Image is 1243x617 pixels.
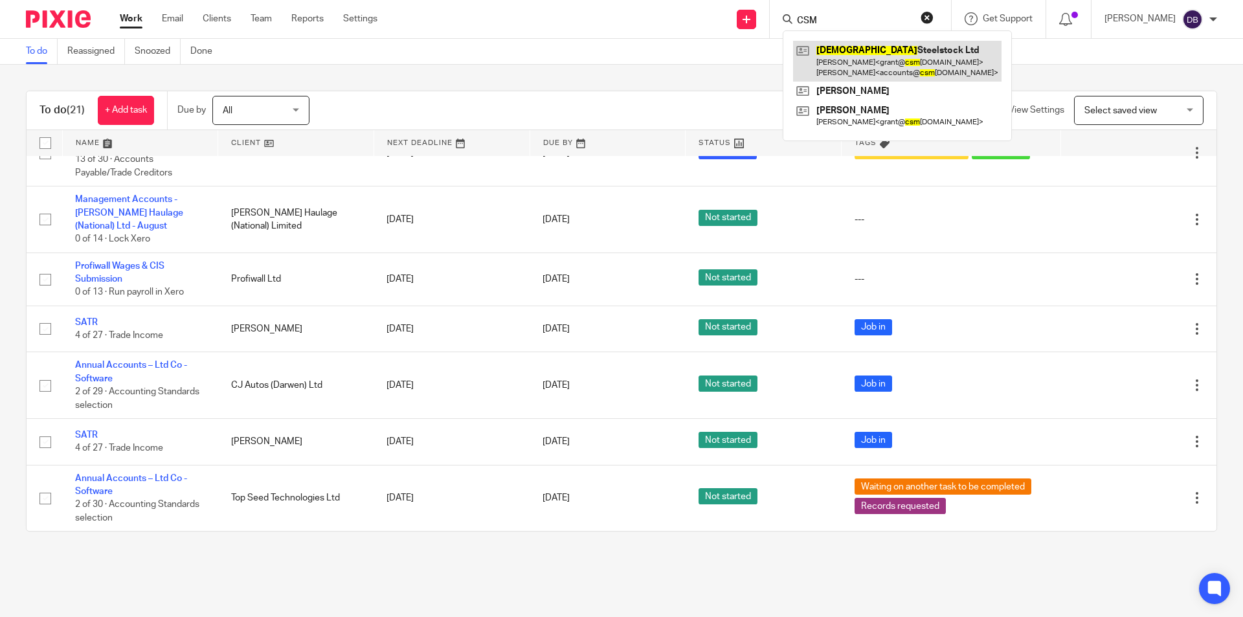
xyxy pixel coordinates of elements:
[203,12,231,25] a: Clients
[855,478,1031,495] span: Waiting on another task to be completed
[699,319,757,335] span: Not started
[218,186,374,253] td: [PERSON_NAME] Haulage (National) Limited
[135,39,181,64] a: Snoozed
[75,500,199,522] span: 2 of 30 · Accounting Standards selection
[1182,9,1203,30] img: svg%3E
[75,387,199,410] span: 2 of 29 · Accounting Standards selection
[75,431,98,440] a: SATR
[75,195,183,230] a: Management Accounts - [PERSON_NAME] Haulage (National) Ltd - August
[218,252,374,306] td: Profiwall Ltd
[218,465,374,531] td: Top Seed Technologies Ltd
[796,16,912,27] input: Search
[98,96,154,125] a: + Add task
[291,12,324,25] a: Reports
[374,465,530,531] td: [DATE]
[1009,106,1064,115] span: View Settings
[543,493,570,502] span: [DATE]
[75,318,98,327] a: SATR
[75,443,163,453] span: 4 of 27 · Trade Income
[223,106,232,115] span: All
[190,39,222,64] a: Done
[75,331,163,340] span: 4 of 27 · Trade Income
[374,186,530,253] td: [DATE]
[39,104,85,117] h1: To do
[855,376,892,392] span: Job in
[543,215,570,224] span: [DATE]
[855,498,946,514] span: Records requested
[75,155,172,177] span: 13 of 30 · Accounts Payable/Trade Creditors
[251,12,272,25] a: Team
[26,10,91,28] img: Pixie
[921,11,934,24] button: Clear
[75,361,187,383] a: Annual Accounts – Ltd Co - Software
[855,273,1048,286] div: ---
[374,352,530,419] td: [DATE]
[162,12,183,25] a: Email
[1104,12,1176,25] p: [PERSON_NAME]
[699,488,757,504] span: Not started
[120,12,142,25] a: Work
[699,269,757,286] span: Not started
[543,275,570,284] span: [DATE]
[75,288,184,297] span: 0 of 13 · Run payroll in Xero
[699,432,757,448] span: Not started
[855,213,1048,226] div: ---
[75,234,150,243] span: 0 of 14 · Lock Xero
[855,319,892,335] span: Job in
[177,104,206,117] p: Due by
[374,306,530,352] td: [DATE]
[699,210,757,226] span: Not started
[855,139,877,146] span: Tags
[218,419,374,465] td: [PERSON_NAME]
[983,14,1033,23] span: Get Support
[374,252,530,306] td: [DATE]
[218,352,374,419] td: CJ Autos (Darwen) Ltd
[26,39,58,64] a: To do
[1084,106,1157,115] span: Select saved view
[543,381,570,390] span: [DATE]
[218,306,374,352] td: [PERSON_NAME]
[374,419,530,465] td: [DATE]
[855,432,892,448] span: Job in
[343,12,377,25] a: Settings
[67,39,125,64] a: Reassigned
[75,474,187,496] a: Annual Accounts – Ltd Co - Software
[75,262,164,284] a: Profiwall Wages & CIS Submission
[699,376,757,392] span: Not started
[67,105,85,115] span: (21)
[543,324,570,333] span: [DATE]
[543,437,570,446] span: [DATE]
